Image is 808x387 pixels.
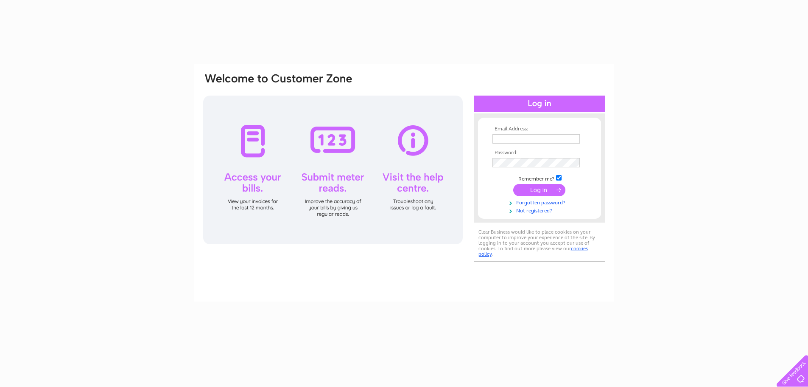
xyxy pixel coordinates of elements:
th: Email Address: [490,126,589,132]
a: Not registered? [492,206,589,214]
th: Password: [490,150,589,156]
a: Forgotten password? [492,198,589,206]
td: Remember me? [490,174,589,182]
a: cookies policy [478,246,588,257]
div: Clear Business would like to place cookies on your computer to improve your experience of the sit... [474,225,605,262]
input: Submit [513,184,565,196]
